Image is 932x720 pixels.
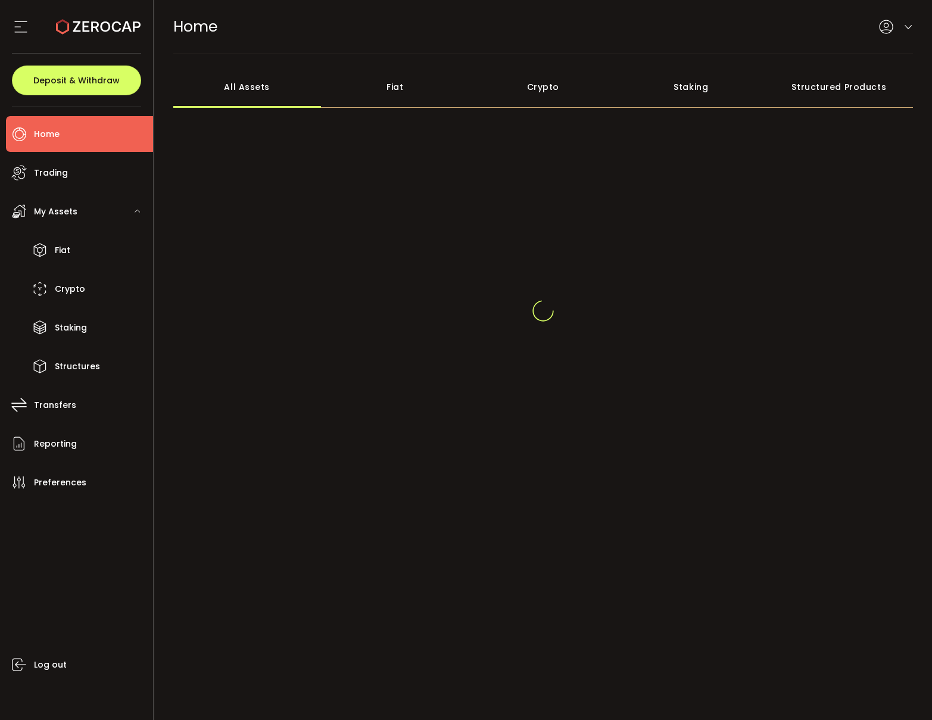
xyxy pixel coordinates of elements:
div: Fiat [321,66,469,108]
button: Deposit & Withdraw [12,66,141,95]
span: Staking [55,319,87,336]
div: Staking [617,66,765,108]
span: Reporting [34,435,77,453]
span: Deposit & Withdraw [33,76,120,85]
div: All Assets [173,66,322,108]
span: Structures [55,358,100,375]
span: Home [173,16,217,37]
div: Structured Products [765,66,914,108]
div: Crypto [469,66,618,108]
span: Trading [34,164,68,182]
span: Fiat [55,242,70,259]
span: Crypto [55,280,85,298]
span: Transfers [34,397,76,414]
span: Home [34,126,60,143]
span: My Assets [34,203,77,220]
span: Log out [34,656,67,674]
span: Preferences [34,474,86,491]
